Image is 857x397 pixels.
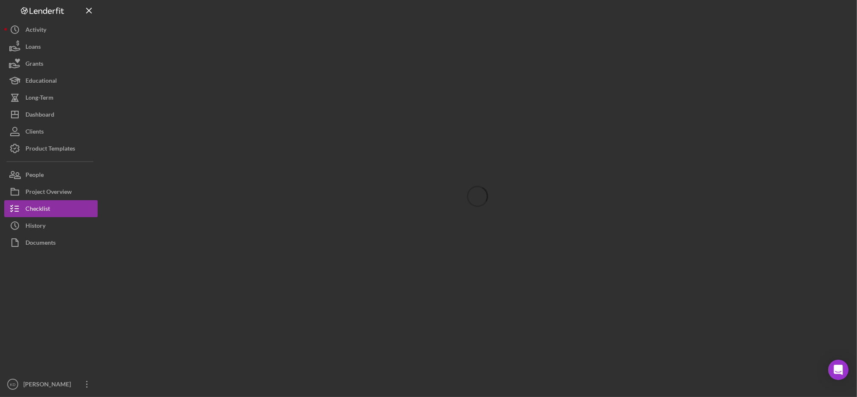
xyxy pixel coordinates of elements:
button: Product Templates [4,140,98,157]
button: Clients [4,123,98,140]
div: Activity [25,21,46,40]
button: Dashboard [4,106,98,123]
button: Long-Term [4,89,98,106]
div: Loans [25,38,41,57]
button: Educational [4,72,98,89]
button: Checklist [4,200,98,217]
button: Grants [4,55,98,72]
text: KD [10,382,15,387]
div: Project Overview [25,183,72,202]
button: Documents [4,234,98,251]
div: Grants [25,55,43,74]
div: Product Templates [25,140,75,159]
div: History [25,217,45,236]
button: Project Overview [4,183,98,200]
div: Checklist [25,200,50,219]
div: Documents [25,234,56,253]
div: People [25,166,44,185]
div: Educational [25,72,57,91]
div: Long-Term [25,89,53,108]
div: Dashboard [25,106,54,125]
div: Clients [25,123,44,142]
button: People [4,166,98,183]
div: Open Intercom Messenger [828,360,849,380]
button: KD[PERSON_NAME] [4,376,98,393]
button: Activity [4,21,98,38]
div: [PERSON_NAME] [21,376,76,395]
button: History [4,217,98,234]
button: Loans [4,38,98,55]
